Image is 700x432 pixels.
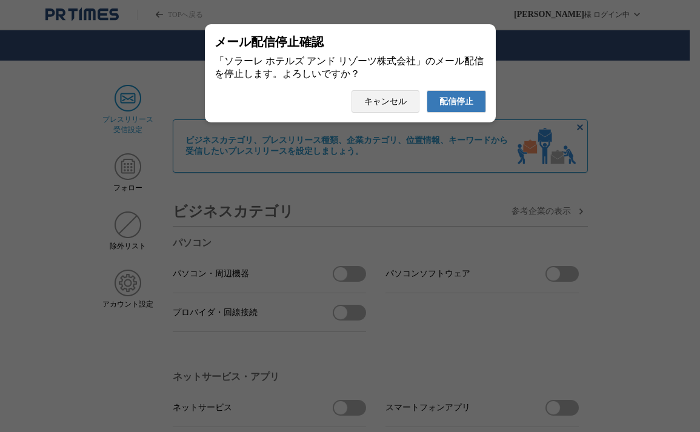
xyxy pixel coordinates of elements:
span: 配信停止 [439,96,473,107]
button: 配信停止 [427,90,486,113]
div: 「ソラーレ ホテルズ アンド リゾーツ株式会社」のメール配信を停止します。よろしいですか？ [215,55,486,81]
span: キャンセル [364,96,407,107]
button: キャンセル [352,90,419,113]
span: メール配信停止確認 [215,34,324,50]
